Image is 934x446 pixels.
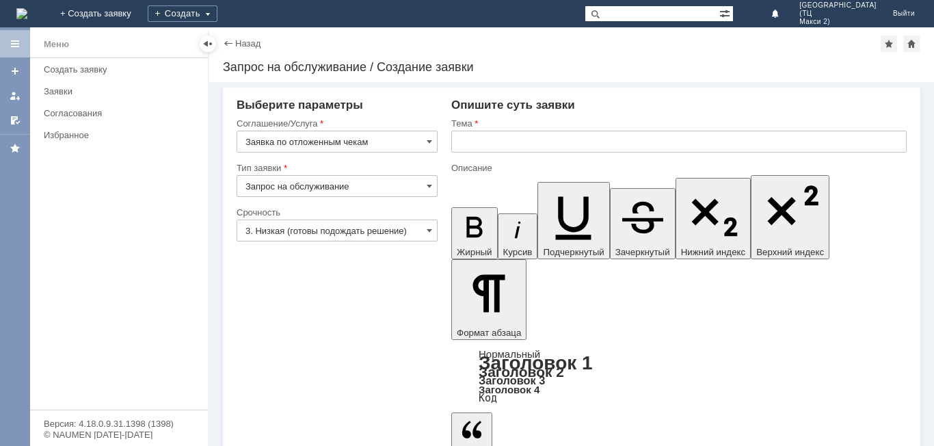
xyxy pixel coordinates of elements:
[16,8,27,19] img: logo
[237,99,363,112] span: Выберите параметры
[799,18,877,26] span: Макси 2)
[881,36,897,52] div: Добавить в избранное
[38,59,205,80] a: Создать заявку
[451,119,904,128] div: Тема
[751,175,829,259] button: Верхний индекс
[451,163,904,172] div: Описание
[38,103,205,124] a: Согласования
[16,8,27,19] a: Перейти на домашнюю страницу
[4,85,26,107] a: Мои заявки
[479,384,539,395] a: Заголовок 4
[44,130,185,140] div: Избранное
[681,247,746,257] span: Нижний индекс
[479,374,545,386] a: Заголовок 3
[44,86,200,96] div: Заявки
[719,6,733,19] span: Расширенный поиск
[457,247,492,257] span: Жирный
[676,178,751,259] button: Нижний индекс
[451,207,498,259] button: Жирный
[4,60,26,82] a: Создать заявку
[615,247,670,257] span: Зачеркнутый
[44,430,194,439] div: © NAUMEN [DATE]-[DATE]
[200,36,216,52] div: Скрыть меню
[44,108,200,118] div: Согласования
[543,247,604,257] span: Подчеркнутый
[498,213,538,259] button: Курсив
[537,182,609,259] button: Подчеркнутый
[44,36,69,53] div: Меню
[610,188,676,259] button: Зачеркнутый
[451,350,907,403] div: Формат абзаца
[479,348,540,360] a: Нормальный
[451,99,575,112] span: Опишите суть заявки
[799,10,877,18] span: (ТЦ
[503,247,533,257] span: Курсив
[4,109,26,131] a: Мои согласования
[38,81,205,102] a: Заявки
[756,247,824,257] span: Верхний индекс
[451,259,526,340] button: Формат абзаца
[479,392,497,404] a: Код
[223,60,920,74] div: Запрос на обслуживание / Создание заявки
[235,38,261,49] a: Назад
[237,208,435,217] div: Срочность
[457,328,521,338] span: Формат абзаца
[479,352,593,373] a: Заголовок 1
[237,119,435,128] div: Соглашение/Услуга
[903,36,920,52] div: Сделать домашней страницей
[44,419,194,428] div: Версия: 4.18.0.9.31.1398 (1398)
[799,1,877,10] span: [GEOGRAPHIC_DATA]
[237,163,435,172] div: Тип заявки
[479,364,564,380] a: Заголовок 2
[44,64,200,75] div: Создать заявку
[148,5,217,22] div: Создать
